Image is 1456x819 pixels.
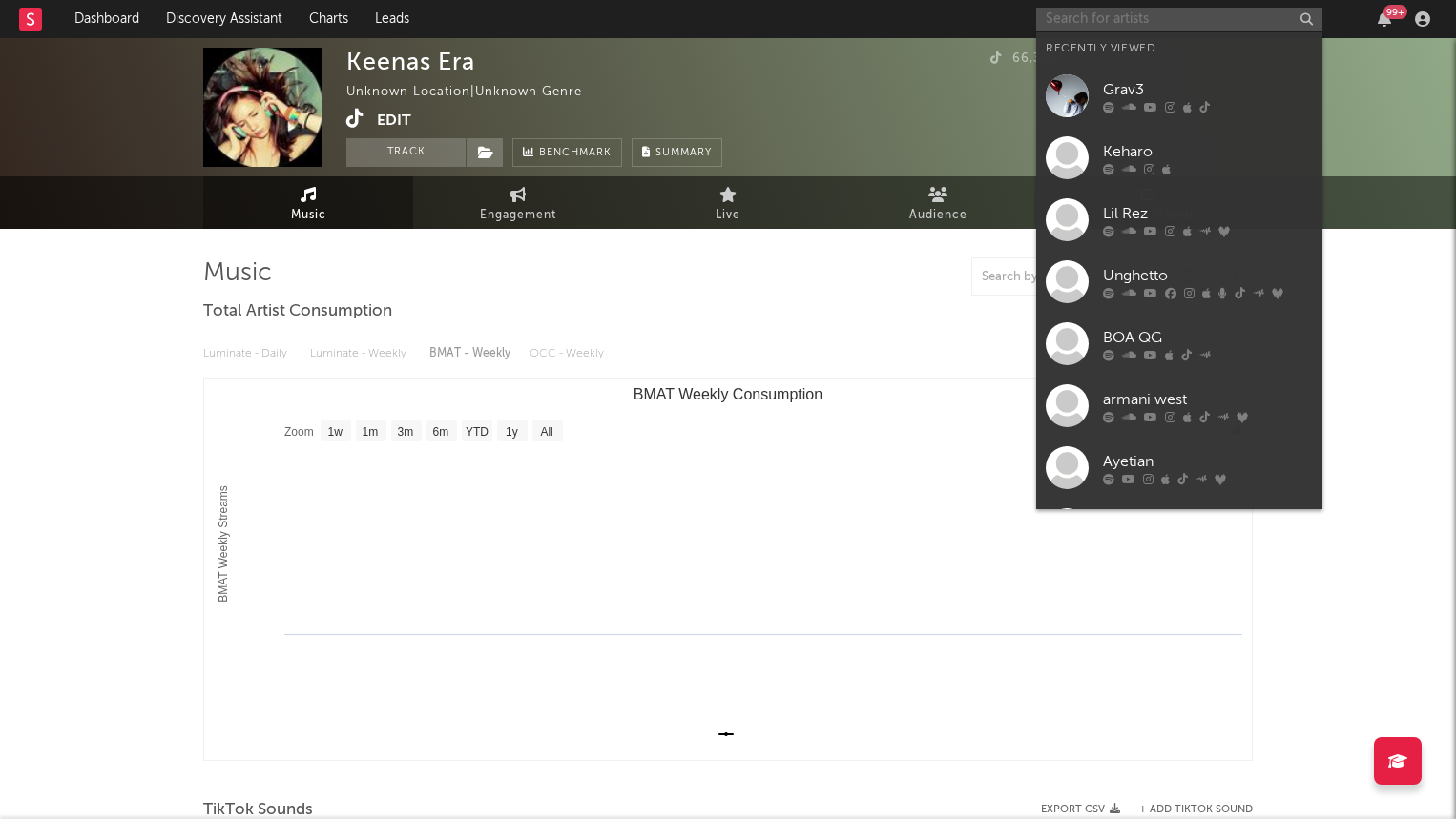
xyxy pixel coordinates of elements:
[328,425,343,439] text: 1w
[413,176,623,229] a: Engagement
[1046,37,1313,60] div: Recently Viewed
[217,485,230,603] text: BMAT Weekly Streams
[480,204,556,227] span: Engagement
[632,138,722,167] button: Summary
[1103,78,1313,101] div: Grav3
[1036,65,1322,127] a: Grav3
[1041,804,1120,815] button: Export CSV
[972,270,1174,285] input: Search by song name or URL
[1103,450,1313,473] div: Ayetian
[1103,140,1313,163] div: Keharo
[203,300,392,323] span: Total Artist Consumption
[466,425,489,439] text: YTD
[1103,202,1313,225] div: Lil Rez
[346,48,475,75] div: Keenas Era
[1139,805,1253,815] button: + Add TikTok Sound
[833,176,1043,229] a: Audience
[346,81,626,104] div: Unknown Location | Unknown Genre
[655,148,712,158] span: Summary
[1383,5,1407,19] div: 99 +
[540,425,552,439] text: All
[284,425,314,439] text: Zoom
[1036,375,1322,437] a: armani west
[990,52,1058,65] span: 66,300
[1120,805,1253,815] button: + Add TikTok Sound
[623,176,833,229] a: Live
[377,109,411,133] button: Edit
[1036,189,1322,251] a: Lil Rez
[291,204,326,227] span: Music
[909,204,967,227] span: Audience
[398,425,414,439] text: 3m
[1036,437,1322,499] a: Ayetian
[1378,11,1391,27] button: 99+
[203,176,413,229] a: Music
[634,386,822,402] text: BMAT Weekly Consumption
[1103,264,1313,287] div: Unghetto
[433,425,449,439] text: 6m
[363,425,379,439] text: 1m
[1103,388,1313,411] div: armani west
[539,142,612,165] span: Benchmark
[1036,499,1322,561] a: [PERSON_NAME]
[346,138,466,167] button: Track
[506,425,518,439] text: 1y
[204,379,1252,760] svg: BMAT Weekly Consumption
[1036,127,1322,189] a: Keharo
[1036,251,1322,313] a: Unghetto
[1103,326,1313,349] div: BOA QG
[512,138,622,167] a: Benchmark
[1036,313,1322,375] a: BOA QG
[1036,8,1322,31] input: Search for artists
[716,204,740,227] span: Live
